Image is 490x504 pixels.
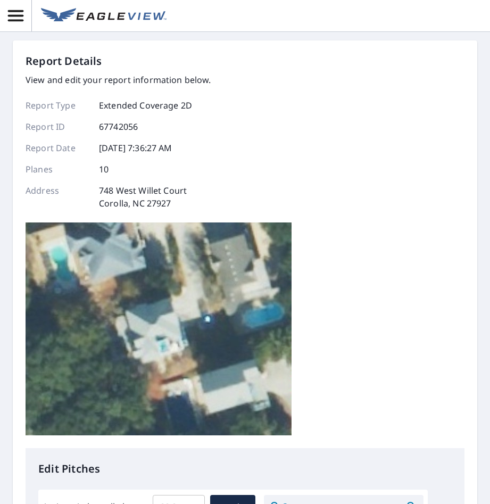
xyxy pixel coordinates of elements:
p: Report ID [26,120,89,133]
p: Planes [26,163,89,176]
p: 748 West Willet Court Corolla, NC 27927 [99,184,187,210]
img: Top image [26,222,292,435]
p: Report Date [26,142,89,154]
p: [DATE] 7:36:27 AM [99,142,172,154]
p: Address [26,184,89,210]
p: 10 [99,163,109,176]
p: Extended Coverage 2D [99,99,192,112]
p: Report Type [26,99,89,112]
p: Edit Pitches [38,461,452,477]
p: 67742056 [99,120,138,133]
p: Report Details [26,53,102,69]
img: EV Logo [41,8,167,24]
p: View and edit your report information below. [26,73,211,86]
